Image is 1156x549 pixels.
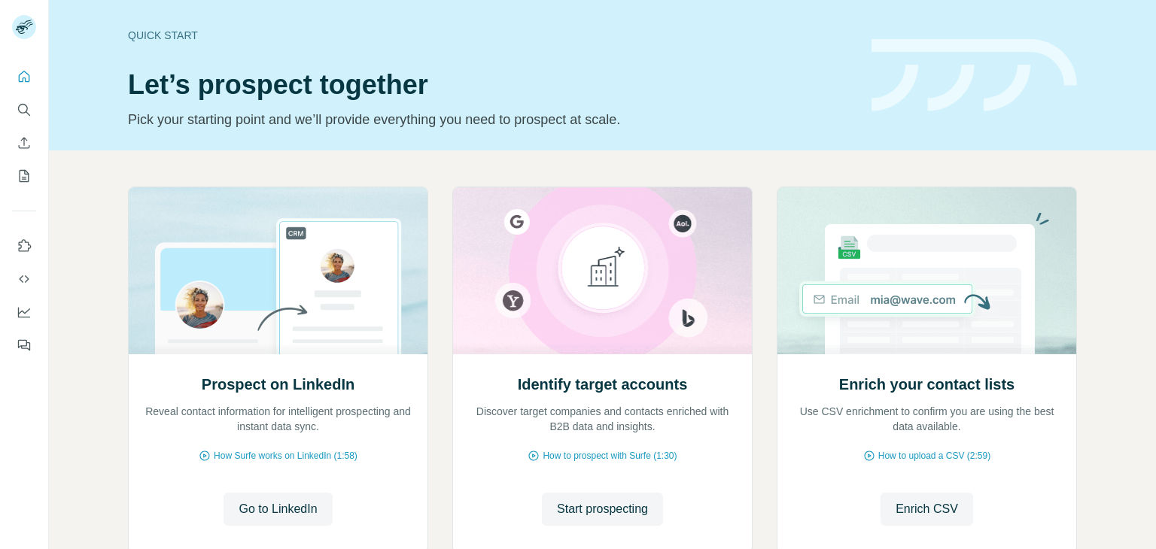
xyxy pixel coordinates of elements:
[12,265,36,293] button: Use Surfe API
[12,63,36,90] button: Quick start
[878,449,990,463] span: How to upload a CSV (2:59)
[839,374,1015,395] h2: Enrich your contact lists
[12,299,36,326] button: Dashboard
[896,500,958,518] span: Enrich CSV
[128,28,853,43] div: Quick start
[557,500,648,518] span: Start prospecting
[202,374,354,395] h2: Prospect on LinkedIn
[792,404,1061,434] p: Use CSV enrichment to confirm you are using the best data available.
[128,70,853,100] h1: Let’s prospect together
[239,500,317,518] span: Go to LinkedIn
[12,332,36,359] button: Feedback
[542,493,663,526] button: Start prospecting
[12,232,36,259] button: Use Surfe on LinkedIn
[881,493,973,526] button: Enrich CSV
[12,162,36,190] button: My lists
[12,129,36,156] button: Enrich CSV
[468,404,737,434] p: Discover target companies and contacts enriched with B2B data and insights.
[777,187,1077,354] img: Enrich your contact lists
[452,187,753,354] img: Identify target accounts
[128,109,853,130] p: Pick your starting point and we’ll provide everything you need to prospect at scale.
[128,187,428,354] img: Prospect on LinkedIn
[12,96,36,123] button: Search
[144,404,412,434] p: Reveal contact information for intelligent prospecting and instant data sync.
[214,449,357,463] span: How Surfe works on LinkedIn (1:58)
[872,39,1077,112] img: banner
[543,449,677,463] span: How to prospect with Surfe (1:30)
[518,374,688,395] h2: Identify target accounts
[224,493,332,526] button: Go to LinkedIn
